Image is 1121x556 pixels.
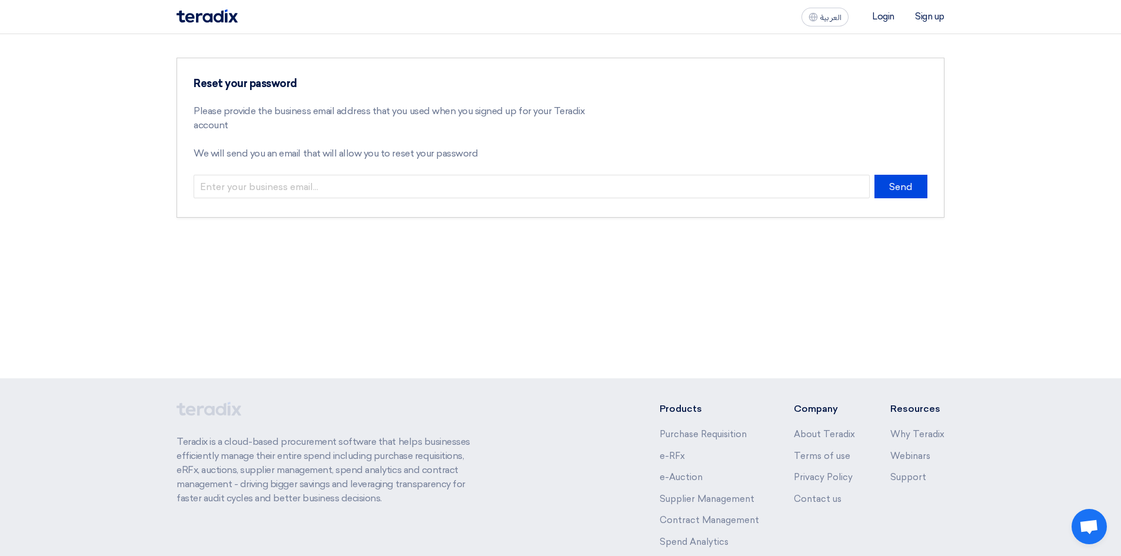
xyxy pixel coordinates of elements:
[890,429,944,440] a: Why Teradix
[194,147,597,161] p: We will send you an email that will allow you to reset your password
[1072,509,1107,544] div: Open chat
[801,8,849,26] button: العربية
[794,451,850,461] a: Terms of use
[194,175,870,198] input: Enter your business email...
[874,175,927,198] button: Send
[820,14,841,22] span: العربية
[660,472,703,482] a: e-Auction
[660,537,729,547] a: Spend Analytics
[794,402,855,416] li: Company
[194,77,597,90] h3: Reset your password
[194,104,597,132] p: Please provide the business email address that you used when you signed up for your Teradix account
[177,9,238,23] img: Teradix logo
[660,429,747,440] a: Purchase Requisition
[660,402,759,416] li: Products
[660,515,759,525] a: Contract Management
[660,451,685,461] a: e-RFx
[872,11,894,22] li: Login
[890,451,930,461] a: Webinars
[890,402,944,416] li: Resources
[794,494,841,504] a: Contact us
[890,472,926,482] a: Support
[915,11,944,22] li: Sign up
[660,494,754,504] a: Supplier Management
[794,429,855,440] a: About Teradix
[794,472,853,482] a: Privacy Policy
[177,435,484,505] p: Teradix is a cloud-based procurement software that helps businesses efficiently manage their enti...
